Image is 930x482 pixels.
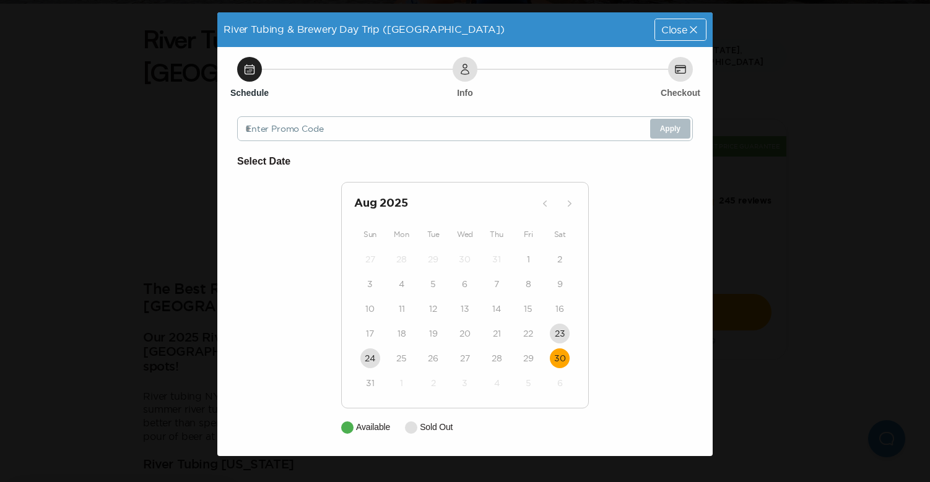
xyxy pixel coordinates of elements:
h2: Aug 2025 [354,195,535,212]
time: 29 [523,352,534,364]
button: 2 [424,373,443,393]
time: 25 [396,352,407,364]
time: 27 [460,352,470,364]
time: 29 [428,253,438,265]
button: 15 [518,299,538,319]
button: 30 [455,249,475,269]
button: 2 [550,249,570,269]
time: 30 [554,352,566,364]
button: 14 [487,299,506,319]
button: 11 [392,299,412,319]
button: 4 [487,373,506,393]
button: 29 [518,348,538,368]
time: 21 [493,327,501,340]
button: 22 [518,324,538,343]
button: 31 [487,249,506,269]
button: 3 [360,274,380,294]
time: 3 [462,377,467,389]
time: 19 [429,327,438,340]
h6: Checkout [661,87,700,99]
button: 7 [487,274,506,294]
button: 26 [424,348,443,368]
time: 24 [365,352,375,364]
time: 12 [429,303,437,315]
time: 5 [526,377,531,389]
div: Wed [449,227,480,242]
h6: Info [457,87,473,99]
time: 4 [494,377,500,389]
button: 27 [455,348,475,368]
button: 6 [455,274,475,294]
button: 17 [360,324,380,343]
div: Tue [417,227,449,242]
button: 1 [518,249,538,269]
div: Mon [386,227,417,242]
time: 15 [524,303,532,315]
h6: Select Date [237,153,693,170]
time: 26 [428,352,438,364]
p: Available [356,421,390,434]
time: 1 [400,377,403,389]
button: 25 [392,348,412,368]
span: Close [661,25,687,35]
button: 8 [518,274,538,294]
button: 30 [550,348,570,368]
time: 28 [492,352,502,364]
button: 27 [360,249,380,269]
time: 6 [462,278,467,290]
h6: Schedule [230,87,269,99]
time: 27 [365,253,375,265]
time: 9 [557,278,563,290]
button: 24 [360,348,380,368]
time: 6 [557,377,563,389]
time: 30 [459,253,471,265]
time: 11 [399,303,405,315]
button: 12 [424,299,443,319]
button: 19 [424,324,443,343]
button: 9 [550,274,570,294]
button: 18 [392,324,412,343]
time: 31 [492,253,501,265]
div: Sun [354,227,386,242]
button: 29 [424,249,443,269]
time: 17 [366,327,374,340]
button: 13 [455,299,475,319]
time: 5 [430,278,436,290]
time: 16 [555,303,564,315]
button: 23 [550,324,570,343]
time: 7 [494,278,499,290]
p: Sold Out [420,421,453,434]
button: 4 [392,274,412,294]
time: 3 [367,278,373,290]
button: 1 [392,373,412,393]
time: 14 [492,303,501,315]
div: Thu [481,227,513,242]
time: 23 [555,327,565,340]
button: 5 [518,373,538,393]
button: 16 [550,299,570,319]
time: 10 [365,303,375,315]
time: 2 [557,253,562,265]
time: 2 [431,377,436,389]
button: 21 [487,324,506,343]
div: Sat [544,227,576,242]
time: 22 [523,327,533,340]
time: 18 [398,327,406,340]
div: Fri [513,227,544,242]
time: 8 [526,278,531,290]
button: 31 [360,373,380,393]
button: 20 [455,324,475,343]
time: 1 [527,253,530,265]
time: 13 [461,303,469,315]
time: 31 [366,377,375,389]
time: 20 [459,327,471,340]
button: 3 [455,373,475,393]
time: 28 [396,253,407,265]
span: River Tubing & Brewery Day Trip ([GEOGRAPHIC_DATA]) [224,24,505,35]
button: 5 [424,274,443,294]
time: 4 [399,278,404,290]
button: 28 [392,249,412,269]
button: 10 [360,299,380,319]
button: 6 [550,373,570,393]
button: 28 [487,348,506,368]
